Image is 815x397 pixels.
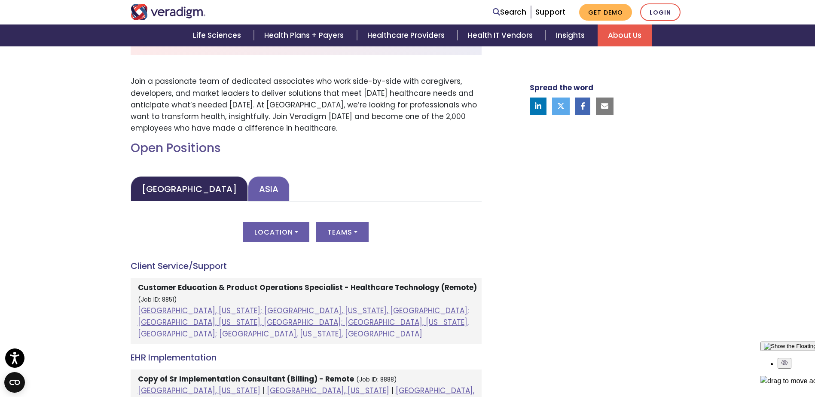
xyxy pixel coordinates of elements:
h2: Open Positions [131,141,482,156]
a: Health Plans + Payers [254,24,357,46]
a: [GEOGRAPHIC_DATA], [US_STATE] [267,385,389,396]
a: Asia [248,176,290,202]
a: [GEOGRAPHIC_DATA] [131,176,248,202]
button: Open CMP widget [4,372,25,393]
a: [GEOGRAPHIC_DATA], [US_STATE] [138,385,260,396]
h4: Client Service/Support [131,261,482,271]
strong: Copy of Sr Implementation Consultant (Billing) - Remote [138,374,354,384]
a: Health IT Vendors [458,24,546,46]
a: Support [535,7,565,17]
a: Login [640,3,681,21]
a: Insights [546,24,598,46]
button: Teams [316,222,369,242]
a: About Us [598,24,652,46]
a: Healthcare Providers [357,24,458,46]
span: | [263,385,265,396]
a: Get Demo [579,4,632,21]
strong: Customer Education & Product Operations Specialist - Healthcare Technology (Remote) [138,282,477,293]
p: Join a passionate team of dedicated associates who work side-by-side with caregivers, developers,... [131,76,482,134]
small: (Job ID: 8851) [138,296,177,304]
a: Life Sciences [183,24,254,46]
a: [GEOGRAPHIC_DATA], [US_STATE]; [GEOGRAPHIC_DATA], [US_STATE], [GEOGRAPHIC_DATA]; [GEOGRAPHIC_DATA... [138,305,469,339]
small: (Job ID: 8888) [356,376,397,384]
strong: Spread the word [530,82,593,93]
a: Search [493,6,526,18]
img: Veradigm logo [131,4,206,20]
button: Location [243,222,309,242]
h4: EHR Implementation [131,352,482,363]
span: | [391,385,394,396]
